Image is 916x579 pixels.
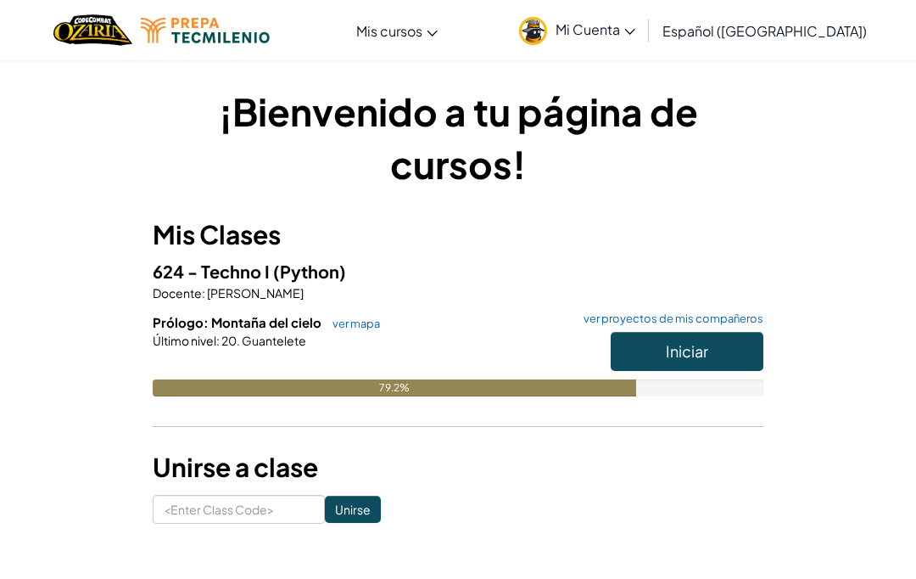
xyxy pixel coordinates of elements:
[153,261,273,282] span: 624 - Techno I
[53,13,132,48] img: Home
[153,216,763,254] h3: Mis Clases
[153,85,763,190] h1: ¡Bienvenido a tu página de cursos!
[348,8,446,53] a: Mis cursos
[216,333,220,348] span: :
[575,313,763,324] a: ver proyectos de mis compañeros
[153,333,216,348] span: Último nivel
[273,261,346,282] span: (Python)
[153,495,325,524] input: <Enter Class Code>
[654,8,875,53] a: Español ([GEOGRAPHIC_DATA])
[153,314,324,330] span: Prólogo: Montaña del cielo
[141,18,270,43] img: Tecmilenio logo
[240,333,306,348] span: Guantelete
[325,496,381,523] input: Unirse
[662,22,867,40] span: Español ([GEOGRAPHIC_DATA])
[356,22,422,40] span: Mis cursos
[519,17,547,45] img: avatar
[324,317,380,330] a: ver mapa
[511,3,644,57] a: Mi Cuenta
[153,285,202,301] span: Docente
[153,448,763,486] h3: Unirse a clase
[611,332,763,371] button: Iniciar
[666,341,708,361] span: Iniciar
[220,333,240,348] span: 20.
[205,285,304,301] span: [PERSON_NAME]
[53,13,132,48] a: Ozaria by CodeCombat logo
[556,20,635,38] span: Mi Cuenta
[153,379,636,396] div: 79.2%
[202,285,205,301] span: :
